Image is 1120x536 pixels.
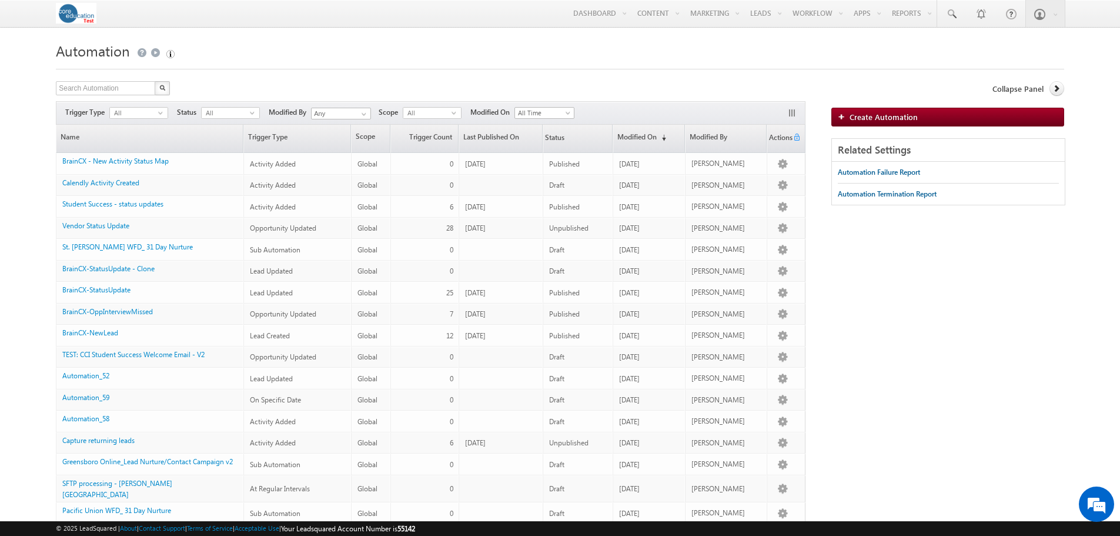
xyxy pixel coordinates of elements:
[357,352,377,361] span: Global
[549,309,580,318] span: Published
[691,484,761,494] div: [PERSON_NAME]
[269,107,311,118] span: Modified By
[686,125,766,152] a: Modified By
[352,125,390,152] span: Scope
[549,352,564,361] span: Draft
[549,245,564,254] span: Draft
[450,509,453,518] span: 0
[992,84,1044,94] span: Collapse Panel
[139,524,185,532] a: Contact Support
[357,181,377,189] span: Global
[691,459,761,470] div: [PERSON_NAME]
[691,266,761,277] div: [PERSON_NAME]
[250,202,296,211] span: Activity Added
[403,108,452,118] span: All
[619,374,640,383] span: [DATE]
[250,460,300,469] span: Sub Automation
[691,508,761,518] div: [PERSON_NAME]
[691,416,761,427] div: [PERSON_NAME]
[446,224,453,232] span: 28
[450,460,453,469] span: 0
[62,393,109,402] a: Automation_59
[691,330,761,341] div: [PERSON_NAME]
[250,309,316,318] span: Opportunity Updated
[235,524,279,532] a: Acceptable Use
[357,509,377,518] span: Global
[619,417,640,426] span: [DATE]
[250,267,293,275] span: Lead Updated
[250,509,300,518] span: Sub Automation
[465,202,486,211] span: [DATE]
[450,245,453,254] span: 0
[613,125,684,152] a: Modified On(sorted descending)
[838,167,920,178] div: Automation Failure Report
[62,157,169,165] a: BrainCX - New Activity Status Map
[767,126,793,152] span: Actions
[549,374,564,383] span: Draft
[691,287,761,298] div: [PERSON_NAME]
[549,202,580,211] span: Published
[452,110,461,115] span: select
[250,395,301,404] span: On Specific Date
[357,395,377,404] span: Global
[62,350,205,359] a: TEST: CCI Student Success Welcome Email - V2
[549,331,580,340] span: Published
[838,189,937,199] div: Automation Termination Report
[56,3,96,24] img: Custom Logo
[357,417,377,426] span: Global
[549,484,564,493] span: Draft
[56,523,415,534] span: © 2025 LeadSquared | | | | |
[250,331,290,340] span: Lead Created
[619,309,640,318] span: [DATE]
[62,178,139,187] a: Calendly Activity Created
[357,159,377,168] span: Global
[355,108,370,120] a: Show All Items
[465,309,486,318] span: [DATE]
[619,267,640,275] span: [DATE]
[619,245,640,254] span: [DATE]
[56,41,130,60] span: Automation
[543,126,564,152] span: Status
[450,267,453,275] span: 0
[691,158,761,169] div: [PERSON_NAME]
[549,395,564,404] span: Draft
[357,202,377,211] span: Global
[450,484,453,493] span: 0
[250,438,296,447] span: Activity Added
[250,110,259,115] span: select
[619,331,640,340] span: [DATE]
[619,509,640,518] span: [DATE]
[450,438,453,447] span: 6
[619,159,640,168] span: [DATE]
[619,288,640,297] span: [DATE]
[62,414,109,423] a: Automation_58
[357,309,377,318] span: Global
[65,107,109,118] span: Trigger Type
[619,460,640,469] span: [DATE]
[158,110,168,115] span: select
[549,438,589,447] span: Unpublished
[459,125,542,152] a: Last Published On
[62,436,135,445] a: Capture returning leads
[250,181,296,189] span: Activity Added
[619,438,640,447] span: [DATE]
[549,417,564,426] span: Draft
[62,264,155,273] a: BrainCX-StatusUpdate - Clone
[62,285,131,294] a: BrainCX-StatusUpdate
[281,524,415,533] span: Your Leadsquared Account Number is
[465,288,486,297] span: [DATE]
[619,224,640,232] span: [DATE]
[549,267,564,275] span: Draft
[62,242,193,251] a: St. [PERSON_NAME] WFD_ 31 Day Nurture
[549,288,580,297] span: Published
[691,373,761,384] div: [PERSON_NAME]
[62,479,172,499] a: SFTP processing - [PERSON_NAME][GEOGRAPHIC_DATA]
[357,374,377,383] span: Global
[62,506,171,515] a: Pacific Union WFD_ 31 Day Nurture
[514,107,574,119] a: All Time
[470,107,514,118] span: Modified On
[691,438,761,448] div: [PERSON_NAME]
[56,125,243,152] a: Name
[250,417,296,426] span: Activity Added
[110,108,158,118] span: All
